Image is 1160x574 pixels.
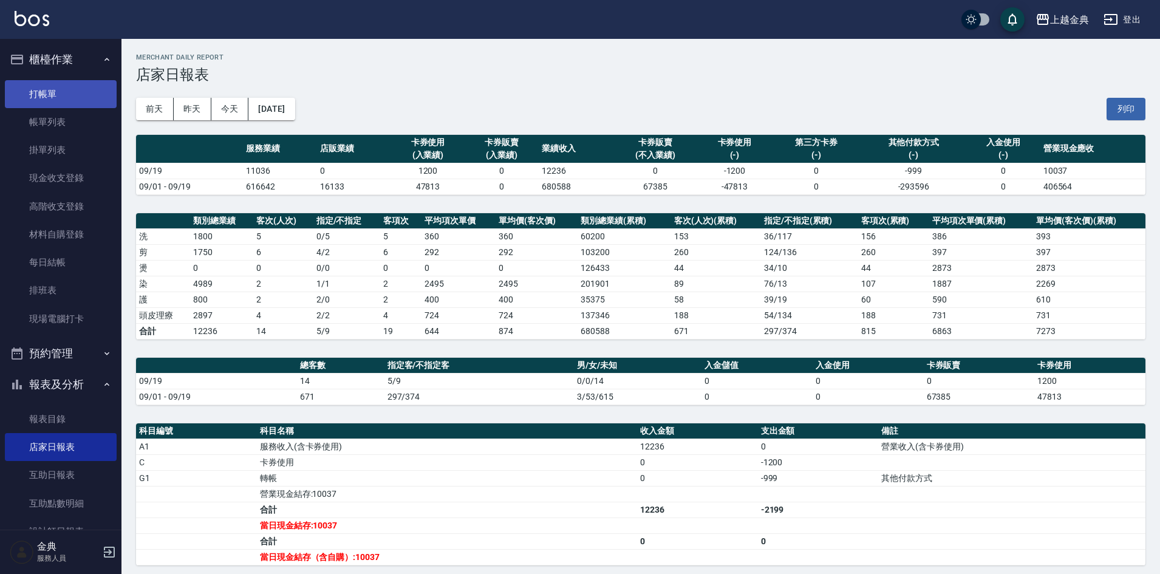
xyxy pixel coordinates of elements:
td: C [136,454,257,470]
td: 5/9 [313,323,381,339]
td: 67385 [613,179,698,194]
td: 6 [253,244,313,260]
td: -1200 [758,454,879,470]
td: 0 [380,260,421,276]
a: 店家日報表 [5,433,117,461]
button: 今天 [211,98,249,120]
td: 0 [496,260,578,276]
td: 47813 [1034,389,1145,405]
td: 292 [421,244,496,260]
td: 616642 [243,179,317,194]
a: 打帳單 [5,80,117,108]
div: 卡券使用 [394,136,462,149]
td: 4989 [190,276,253,292]
a: 互助日報表 [5,461,117,489]
div: (-) [774,149,858,162]
td: 292 [496,244,578,260]
td: 89 [671,276,761,292]
th: 指定/不指定(累積) [761,213,858,229]
td: 2 [253,276,313,292]
td: 12236 [637,502,758,518]
th: 服務業績 [243,135,317,163]
table: a dense table [136,135,1145,195]
td: 2495 [421,276,496,292]
td: 1750 [190,244,253,260]
div: 其他付款方式 [864,136,963,149]
td: 800 [190,292,253,307]
td: 60200 [578,228,670,244]
td: 156 [858,228,929,244]
td: 386 [929,228,1034,244]
th: 入金儲值 [701,358,813,374]
td: 2 [380,276,421,292]
td: 1200 [391,163,465,179]
td: -1200 [698,163,772,179]
th: 科目名稱 [257,423,637,439]
button: save [1000,7,1025,32]
td: 188 [671,307,761,323]
td: 1800 [190,228,253,244]
td: 其他付款方式 [878,470,1145,486]
td: 36 / 117 [761,228,858,244]
td: 393 [1033,228,1145,244]
div: 第三方卡券 [774,136,858,149]
td: 0 / 5 [313,228,381,244]
td: 0 [637,533,758,549]
td: 0 [966,179,1040,194]
td: 2873 [929,260,1034,276]
td: G1 [136,470,257,486]
td: 137346 [578,307,670,323]
td: 724 [421,307,496,323]
td: 5 [253,228,313,244]
button: 登出 [1099,9,1145,31]
td: 400 [496,292,578,307]
td: 0 [813,389,924,405]
th: 男/女/未知 [574,358,701,374]
td: 815 [858,323,929,339]
td: 201901 [578,276,670,292]
td: 54 / 134 [761,307,858,323]
td: 1887 [929,276,1034,292]
td: 724 [496,307,578,323]
img: Person [10,540,34,564]
div: 上越金典 [1050,12,1089,27]
td: 680588 [539,179,613,194]
td: 0 [701,373,813,389]
button: 昨天 [174,98,211,120]
td: 397 [929,244,1034,260]
th: 類別總業績 [190,213,253,229]
button: 報表及分析 [5,369,117,400]
a: 現場電腦打卡 [5,305,117,333]
td: 671 [671,323,761,339]
td: 260 [858,244,929,260]
td: 剪 [136,244,190,260]
td: 2 / 2 [313,307,381,323]
td: 0 [758,439,879,454]
td: 0 [924,373,1035,389]
td: 頭皮理療 [136,307,190,323]
td: 360 [496,228,578,244]
td: 731 [1033,307,1145,323]
td: 合計 [257,502,637,518]
td: 34 / 10 [761,260,858,276]
a: 設計師日報表 [5,518,117,545]
td: 58 [671,292,761,307]
td: 0 [253,260,313,276]
td: 09/01 - 09/19 [136,179,243,194]
th: 入金使用 [813,358,924,374]
th: 平均項次單價 [421,213,496,229]
td: 7273 [1033,323,1145,339]
td: 297/374 [384,389,575,405]
td: 124 / 136 [761,244,858,260]
td: -999 [861,163,966,179]
td: 染 [136,276,190,292]
td: 2495 [496,276,578,292]
td: 0 [813,373,924,389]
div: 卡券販賣 [616,136,695,149]
div: (-) [969,149,1037,162]
td: 燙 [136,260,190,276]
td: 服務收入(含卡券使用) [257,439,637,454]
td: 0 [771,179,861,194]
td: 合計 [257,533,637,549]
td: 2 [253,292,313,307]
